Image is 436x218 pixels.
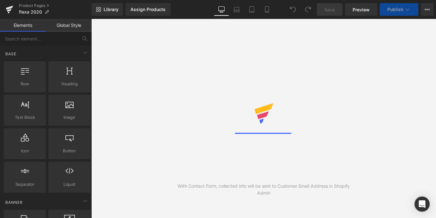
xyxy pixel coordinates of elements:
[415,197,430,212] div: Open Intercom Messenger
[6,81,44,87] span: Row
[104,7,118,12] span: Library
[214,3,229,16] a: Desktop
[353,6,370,13] span: Preview
[244,3,259,16] a: Tablet
[50,114,88,121] span: Image
[259,3,275,16] a: Mobile
[19,9,42,15] span: flexa 2020
[229,3,244,16] a: Laptop
[380,3,418,16] button: Publish
[50,81,88,87] span: Heading
[287,3,299,16] button: Undo
[19,3,92,8] a: Product Pages
[92,3,123,16] a: New Library
[178,183,350,197] div: With Contact Form, collected info will be sent to Customer Email Address in Shopify Admin
[50,148,88,154] span: Button
[5,51,17,57] span: Base
[421,3,433,16] button: More
[46,19,92,32] a: Global Style
[387,7,403,12] span: Publish
[6,114,44,121] span: Text Block
[50,181,88,188] span: Liquid
[6,148,44,154] span: Icon
[345,3,377,16] a: Preview
[6,181,44,188] span: Separator
[302,3,314,16] button: Redo
[5,199,23,205] span: Banner
[130,7,166,12] div: Assign Products
[324,6,335,13] span: Save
